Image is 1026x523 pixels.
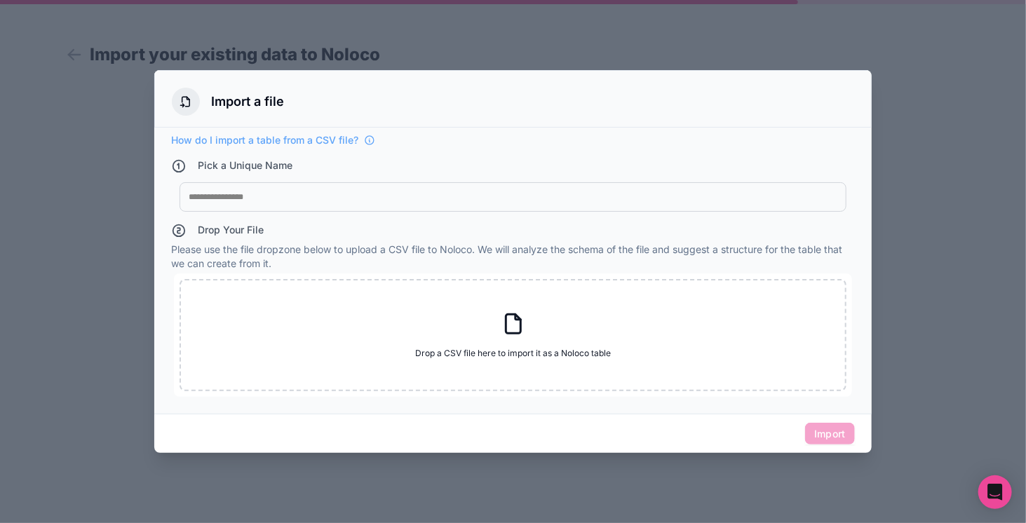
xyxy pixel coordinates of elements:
[171,223,855,402] div: Please use the file dropzone below to upload a CSV file to Noloco. We will analyze the schema of ...
[415,348,611,359] span: Drop a CSV file here to import it as a Noloco table
[171,133,358,147] span: How do I import a table from a CSV file?
[171,133,375,147] a: How do I import a table from a CSV file?
[198,158,292,174] h4: Pick a Unique Name
[978,475,1012,509] div: Open Intercom Messenger
[198,223,264,237] h4: Drop Your File
[211,92,284,111] h3: Import a file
